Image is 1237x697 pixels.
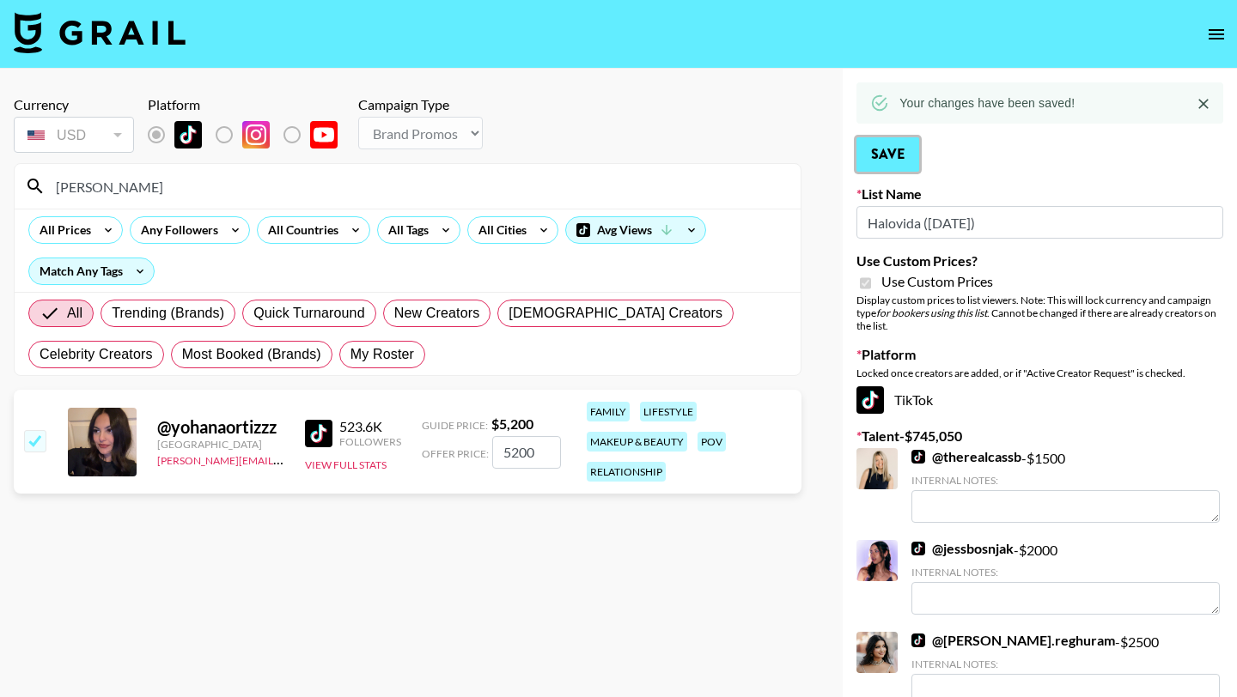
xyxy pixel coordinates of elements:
[17,120,131,150] div: USD
[640,402,697,421] div: lifestyle
[14,96,134,113] div: Currency
[1199,17,1234,52] button: open drawer
[899,88,1075,118] div: Your changes have been saved!
[911,658,1220,670] div: Internal Notes:
[856,367,1223,379] div: Locked once creators are added, or if "Active Creator Request" is checked.
[856,185,1223,203] label: List Name
[492,436,561,469] input: 5,200
[148,117,351,153] div: List locked to TikTok.
[131,217,222,243] div: Any Followers
[911,450,925,464] img: TikTok
[856,252,1223,270] label: Use Custom Prices?
[148,96,351,113] div: Platform
[911,540,1220,615] div: - $ 2000
[911,448,1220,523] div: - $ 1500
[29,258,154,284] div: Match Any Tags
[566,217,705,243] div: Avg Views
[856,386,1223,414] div: TikTok
[350,344,414,365] span: My Roster
[911,540,1014,557] a: @jessbosnjak
[587,432,687,452] div: makeup & beauty
[339,435,401,448] div: Followers
[911,474,1220,487] div: Internal Notes:
[856,294,1223,332] div: Display custom prices to list viewers. Note: This will lock currency and campaign type . Cannot b...
[911,632,1115,649] a: @[PERSON_NAME].reghuram
[305,420,332,447] img: TikTok
[242,121,270,148] img: Instagram
[876,306,987,319] em: for bookers using this list
[46,173,790,200] input: Search by User Name
[881,273,993,290] span: Use Custom Prices
[112,303,224,324] span: Trending (Brands)
[394,303,480,324] span: New Creators
[911,542,925,555] img: TikTok
[157,438,284,451] div: [GEOGRAPHIC_DATA]
[40,344,153,365] span: Celebrity Creators
[310,121,338,148] img: YouTube
[157,416,284,438] div: @ yohanaortizzz
[29,217,94,243] div: All Prices
[856,346,1223,363] label: Platform
[911,566,1220,579] div: Internal Notes:
[422,419,488,432] span: Guide Price:
[587,462,666,482] div: relationship
[911,633,925,647] img: TikTok
[358,96,483,113] div: Campaign Type
[14,113,134,156] div: Currency is locked to USD
[339,418,401,435] div: 523.6K
[509,303,722,324] span: [DEMOGRAPHIC_DATA] Creators
[422,447,489,460] span: Offer Price:
[157,451,493,467] a: [PERSON_NAME][EMAIL_ADDRESS][PERSON_NAME][DOMAIN_NAME]
[1191,91,1216,117] button: Close
[468,217,530,243] div: All Cities
[258,217,342,243] div: All Countries
[491,415,533,432] strong: $ 5,200
[698,432,726,452] div: pov
[856,137,919,172] button: Save
[856,427,1223,445] label: Talent - $ 745,050
[305,458,387,471] button: View Full Stats
[587,402,630,421] div: family
[911,448,1021,465] a: @therealcassb
[14,12,186,53] img: Grail Talent
[378,217,432,243] div: All Tags
[856,386,884,414] img: TikTok
[182,344,321,365] span: Most Booked (Brands)
[174,121,202,148] img: TikTok
[253,303,365,324] span: Quick Turnaround
[67,303,82,324] span: All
